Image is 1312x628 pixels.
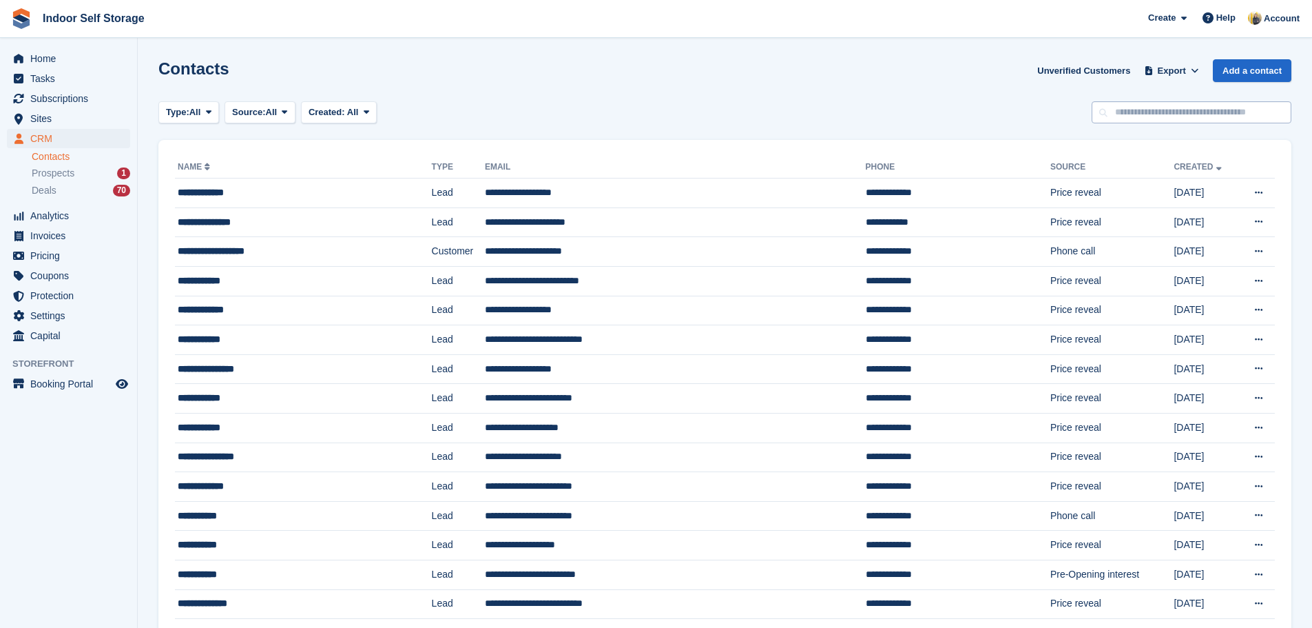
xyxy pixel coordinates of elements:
td: Lead [432,531,485,560]
td: [DATE] [1174,443,1238,472]
td: Price reveal [1050,296,1174,325]
a: Name [178,162,213,172]
span: Account [1264,12,1300,26]
span: Capital [30,326,113,345]
button: Source: All [225,101,295,124]
span: Source: [232,105,265,119]
td: Price reveal [1050,179,1174,208]
a: menu [7,286,130,305]
a: Indoor Self Storage [37,7,150,30]
td: [DATE] [1174,413,1238,443]
img: Jo Moon [1248,11,1262,25]
td: Lead [432,354,485,384]
td: [DATE] [1174,560,1238,589]
a: menu [7,206,130,225]
td: Lead [432,413,485,443]
a: menu [7,246,130,265]
td: Lead [432,325,485,355]
td: Phone call [1050,237,1174,267]
a: menu [7,374,130,394]
span: Tasks [30,69,113,88]
td: Price reveal [1050,384,1174,414]
td: Phone call [1050,501,1174,531]
span: Invoices [30,226,113,245]
td: [DATE] [1174,501,1238,531]
td: [DATE] [1174,325,1238,355]
td: Pre-Opening interest [1050,560,1174,589]
span: Create [1148,11,1176,25]
span: Protection [30,286,113,305]
td: Lead [432,207,485,237]
td: Lead [432,384,485,414]
th: Email [485,156,866,179]
td: [DATE] [1174,472,1238,502]
td: Price reveal [1050,354,1174,384]
td: Price reveal [1050,207,1174,237]
span: Storefront [12,357,137,371]
td: Lead [432,266,485,296]
a: menu [7,129,130,148]
a: menu [7,49,130,68]
span: Analytics [30,206,113,225]
a: Created [1174,162,1224,172]
span: Help [1216,11,1236,25]
span: Deals [32,184,56,197]
th: Phone [866,156,1050,179]
span: Type: [166,105,189,119]
span: Booking Portal [30,374,113,394]
td: Lead [432,501,485,531]
td: Price reveal [1050,266,1174,296]
a: Deals 70 [32,183,130,198]
a: menu [7,306,130,325]
a: menu [7,69,130,88]
span: Pricing [30,246,113,265]
span: Settings [30,306,113,325]
td: Lead [432,179,485,208]
td: [DATE] [1174,384,1238,414]
th: Type [432,156,485,179]
div: 70 [113,185,130,196]
span: Prospects [32,167,74,180]
a: Prospects 1 [32,166,130,181]
td: [DATE] [1174,296,1238,325]
a: menu [7,109,130,128]
a: Add a contact [1213,59,1291,82]
span: All [347,107,359,117]
span: Home [30,49,113,68]
button: Type: All [158,101,219,124]
span: All [189,105,201,119]
td: Lead [432,472,485,502]
td: Price reveal [1050,589,1174,619]
span: Subscriptions [30,89,113,108]
a: menu [7,89,130,108]
a: Unverified Customers [1032,59,1136,82]
a: Preview store [114,376,130,392]
td: [DATE] [1174,179,1238,208]
span: Created: [309,107,345,117]
a: menu [7,266,130,285]
td: Lead [432,589,485,619]
h1: Contacts [158,59,229,78]
td: [DATE] [1174,589,1238,619]
a: menu [7,326,130,345]
td: [DATE] [1174,531,1238,560]
th: Source [1050,156,1174,179]
div: 1 [117,168,130,179]
td: [DATE] [1174,237,1238,267]
span: Sites [30,109,113,128]
img: stora-icon-8386f47178a22dfd0bd8f6a31ec36ba5ce8667c1dd55bd0f319d3a0aa187defe.svg [11,8,32,29]
span: CRM [30,129,113,148]
td: [DATE] [1174,354,1238,384]
a: menu [7,226,130,245]
td: Customer [432,237,485,267]
td: Lead [432,296,485,325]
span: All [266,105,278,119]
td: Lead [432,443,485,472]
a: Contacts [32,150,130,163]
span: Coupons [30,266,113,285]
span: Export [1158,64,1186,78]
td: Price reveal [1050,325,1174,355]
td: Lead [432,560,485,589]
td: Price reveal [1050,472,1174,502]
td: Price reveal [1050,413,1174,443]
